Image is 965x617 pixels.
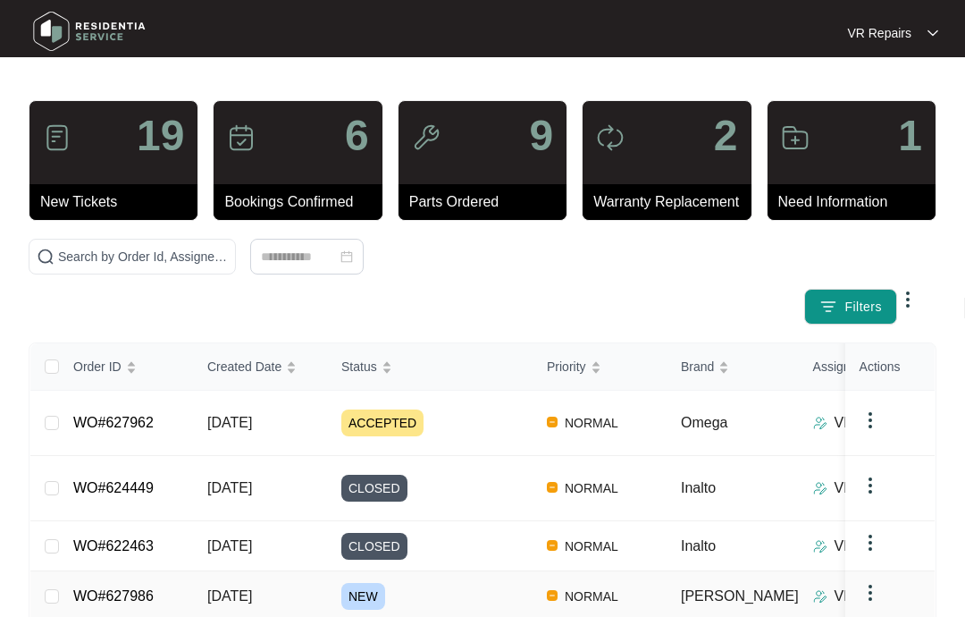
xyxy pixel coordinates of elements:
p: Parts Ordered [409,191,566,213]
span: CLOSED [341,533,407,560]
span: CLOSED [341,475,407,502]
th: Status [327,343,533,391]
img: search-icon [37,248,55,266]
img: dropdown arrow [860,532,881,554]
img: Assigner Icon [813,589,827,604]
img: dropdown arrow [860,410,881,431]
span: NEW [341,583,385,610]
a: WO#627962 [73,415,154,430]
th: Priority [533,343,667,391]
span: [DATE] [207,588,252,604]
button: filter iconFilters [804,289,897,325]
p: Bookings Confirmed [224,191,382,213]
span: [PERSON_NAME] [681,588,799,604]
img: Assigner Icon [813,481,827,495]
img: dropdown arrow [897,289,919,310]
img: dropdown arrow [927,29,938,38]
span: Assignee [813,357,865,376]
span: [DATE] [207,415,252,430]
p: 2 [714,114,738,157]
p: 19 [137,114,184,157]
img: icon [412,123,441,152]
span: Filters [844,298,882,317]
img: Assigner Icon [813,539,827,554]
img: dropdown arrow [860,475,881,496]
img: Vercel Logo [547,590,558,601]
p: VR Repairs [835,412,908,434]
span: Brand [681,357,714,376]
span: ACCEPTED [341,410,424,436]
p: Warranty Replacement [593,191,751,213]
th: Actions [845,343,935,391]
a: WO#622463 [73,538,154,554]
p: 1 [898,114,922,157]
span: Inalto [681,538,716,554]
span: Omega [681,415,727,430]
span: Created Date [207,357,281,376]
p: New Tickets [40,191,197,213]
a: WO#624449 [73,480,154,495]
span: NORMAL [558,586,625,607]
span: Order ID [73,357,122,376]
span: [DATE] [207,538,252,554]
p: Need Information [778,191,936,213]
img: icon [43,123,71,152]
span: NORMAL [558,412,625,434]
img: filter icon [819,298,837,316]
p: 9 [529,114,553,157]
span: NORMAL [558,478,625,499]
img: Vercel Logo [547,482,558,493]
img: icon [227,123,256,152]
span: Status [341,357,377,376]
p: VR Repairs [835,478,908,499]
img: residentia service logo [27,4,152,58]
img: dropdown arrow [860,582,881,604]
th: Created Date [193,343,327,391]
img: icon [596,123,625,152]
p: VR Repairs [835,586,908,607]
span: Priority [547,357,586,376]
p: VR Repairs [847,24,911,42]
p: 6 [345,114,369,157]
th: Order ID [59,343,193,391]
input: Search by Order Id, Assignee Name, Customer Name, Brand and Model [58,247,228,266]
a: WO#627986 [73,588,154,604]
img: Vercel Logo [547,540,558,551]
span: [DATE] [207,480,252,495]
img: Vercel Logo [547,417,558,427]
img: icon [781,123,810,152]
p: VR Repairs [835,536,908,557]
img: Assigner Icon [813,416,827,430]
span: Inalto [681,480,716,495]
th: Brand [667,343,799,391]
span: NORMAL [558,536,625,557]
